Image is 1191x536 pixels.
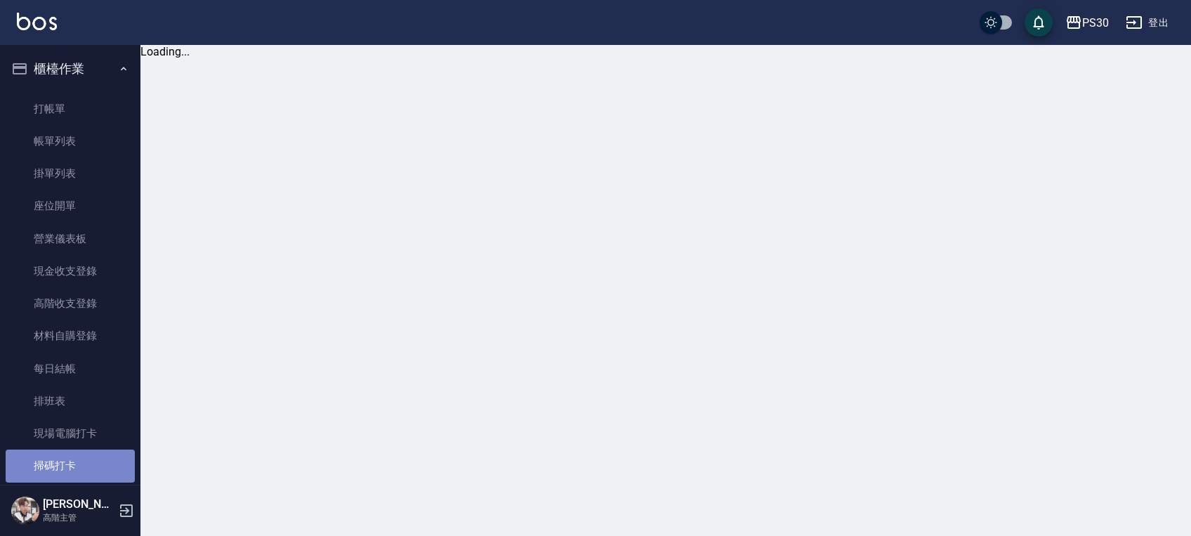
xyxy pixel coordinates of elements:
img: Logo [17,13,57,30]
a: 掃碼打卡 [6,450,135,482]
a: 現場電腦打卡 [6,417,135,450]
button: 櫃檯作業 [6,51,135,87]
a: 每日結帳 [6,353,135,385]
h5: [PERSON_NAME] [43,497,114,511]
p: 高階主管 [43,511,114,524]
button: save [1025,8,1053,37]
a: 高階收支登錄 [6,287,135,320]
button: 登出 [1120,10,1174,36]
div: PS30 [1082,14,1109,32]
img: Person [11,497,39,525]
a: 座位開單 [6,190,135,222]
a: 掛單列表 [6,157,135,190]
a: 營業儀表板 [6,223,135,255]
a: 帳單列表 [6,125,135,157]
a: 打帳單 [6,93,135,125]
a: 排班表 [6,385,135,417]
button: PS30 [1060,8,1114,37]
a: 現金收支登錄 [6,255,135,287]
a: 材料自購登錄 [6,320,135,352]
